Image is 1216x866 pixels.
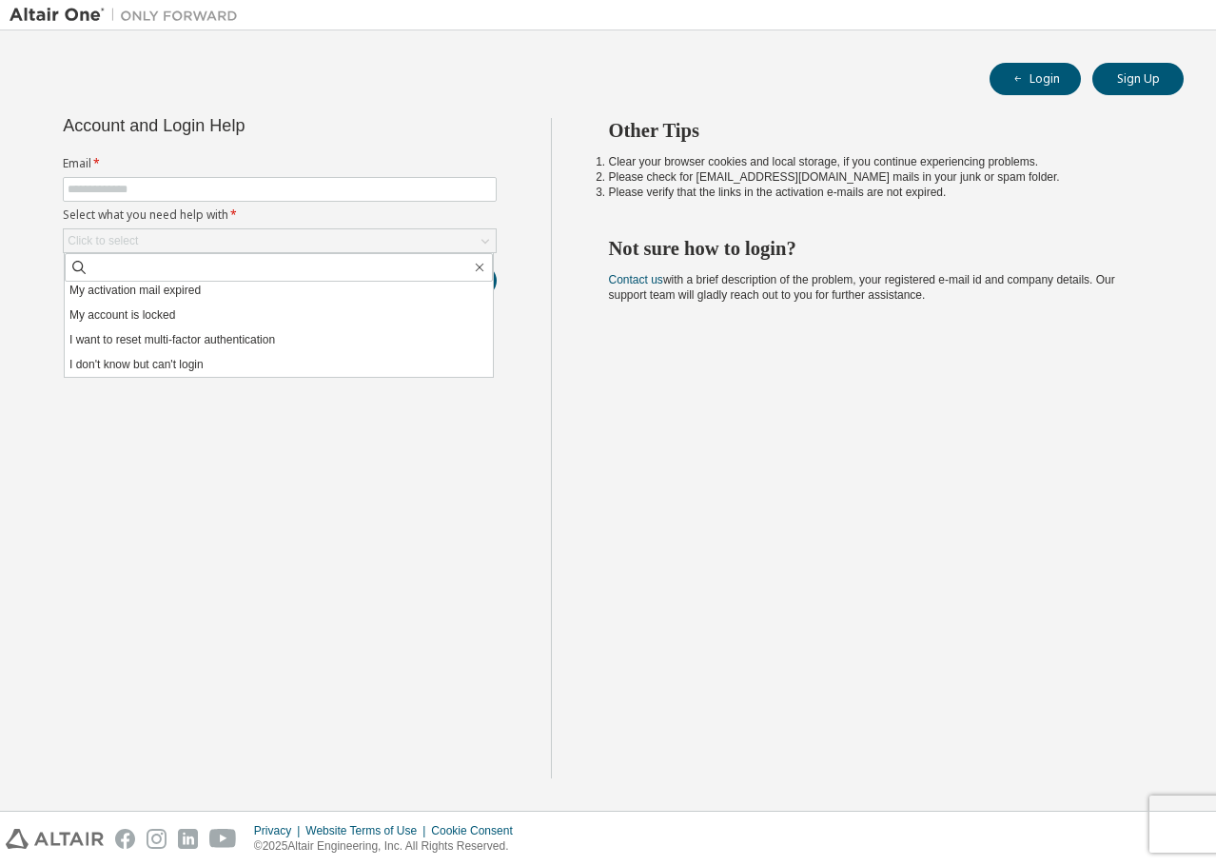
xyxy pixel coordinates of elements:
li: Please verify that the links in the activation e-mails are not expired. [609,185,1150,200]
p: © 2025 Altair Engineering, Inc. All Rights Reserved. [254,838,524,855]
div: Click to select [68,233,138,248]
a: Contact us [609,273,663,286]
img: facebook.svg [115,829,135,849]
img: altair_logo.svg [6,829,104,849]
div: Privacy [254,823,305,838]
li: Please check for [EMAIL_ADDRESS][DOMAIN_NAME] mails in your junk or spam folder. [609,169,1150,185]
img: instagram.svg [147,829,167,849]
span: with a brief description of the problem, your registered e-mail id and company details. Our suppo... [609,273,1115,302]
label: Email [63,156,497,171]
div: Website Terms of Use [305,823,431,838]
div: Click to select [64,229,496,252]
h2: Other Tips [609,118,1150,143]
button: Sign Up [1092,63,1184,95]
div: Cookie Consent [431,823,523,838]
img: Altair One [10,6,247,25]
img: youtube.svg [209,829,237,849]
button: Login [990,63,1081,95]
li: Clear your browser cookies and local storage, if you continue experiencing problems. [609,154,1150,169]
li: My activation mail expired [65,278,493,303]
div: Account and Login Help [63,118,410,133]
img: linkedin.svg [178,829,198,849]
h2: Not sure how to login? [609,236,1150,261]
label: Select what you need help with [63,207,497,223]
